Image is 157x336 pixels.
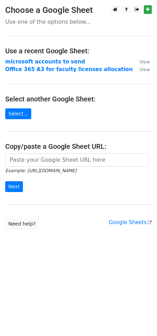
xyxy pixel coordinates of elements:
[140,59,150,64] small: View
[5,66,133,72] a: Office 365 A3 for faculty licenses allocation
[5,59,85,65] a: microsoft accounts to send
[5,95,152,103] h4: Select another Google Sheet:
[5,219,39,229] a: Need help?
[5,47,152,55] h4: Use a recent Google Sheet:
[5,142,152,151] h4: Copy/paste a Google Sheet URL:
[5,153,148,167] input: Paste your Google Sheet URL here
[140,67,150,72] small: View
[109,219,152,226] a: Google Sheets
[5,168,76,173] small: Example: [URL][DOMAIN_NAME]
[5,181,23,192] input: Next
[133,59,150,65] a: View
[5,5,152,15] h3: Choose a Google Sheet
[133,66,150,72] a: View
[5,108,31,119] a: Select...
[5,18,152,25] p: Use one of the options below...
